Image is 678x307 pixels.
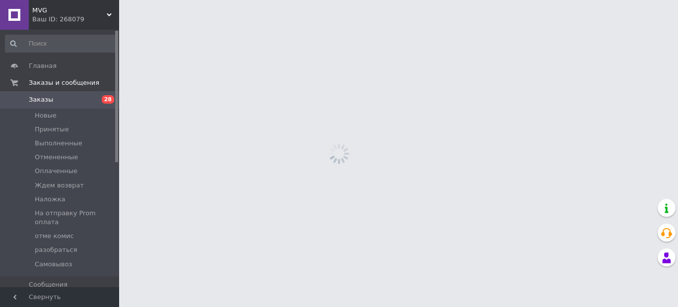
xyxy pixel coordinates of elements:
[35,125,69,134] span: Принятые
[35,181,84,190] span: Ждем возврат
[32,6,107,15] span: MVG
[29,280,68,289] span: Сообщения
[35,153,78,162] span: Отмененные
[102,95,114,104] span: 28
[35,195,66,204] span: Наложка
[5,35,117,53] input: Поиск
[35,111,57,120] span: Новые
[35,246,77,254] span: разобраться
[35,167,77,176] span: Оплаченные
[32,15,119,24] div: Ваш ID: 268079
[35,139,82,148] span: Выполненные
[35,260,72,269] span: Самовывоз
[35,209,116,227] span: На отправку Prom оплата
[35,232,74,241] span: отме комис
[29,61,57,70] span: Главная
[29,78,99,87] span: Заказы и сообщения
[29,95,53,104] span: Заказы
